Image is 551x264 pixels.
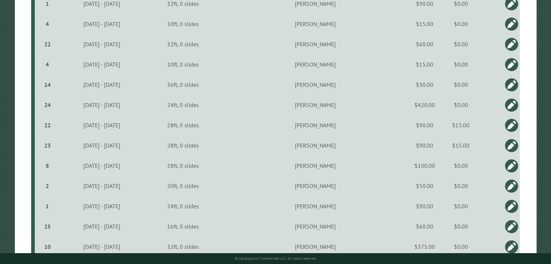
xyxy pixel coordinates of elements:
td: $0.00 [439,156,483,176]
td: $0.00 [439,237,483,257]
div: 4 [38,20,57,27]
td: $0.00 [439,176,483,196]
td: [PERSON_NAME] [221,54,410,74]
td: $0.00 [439,14,483,34]
div: 25 [38,223,57,230]
td: $15.00 [410,54,439,74]
div: [DATE] - [DATE] [59,41,144,48]
td: [PERSON_NAME] [221,14,410,34]
div: 2 [38,182,57,190]
td: [PERSON_NAME] [221,176,410,196]
td: $0.00 [439,216,483,237]
td: $15.00 [439,115,483,135]
div: 23 [38,142,57,149]
td: 24ft, 0 slides [145,196,221,216]
td: [PERSON_NAME] [221,74,410,95]
td: [PERSON_NAME] [221,237,410,257]
td: $60.00 [410,34,439,54]
td: [PERSON_NAME] [221,115,410,135]
td: 16ft, 0 slides [145,216,221,237]
div: [DATE] - [DATE] [59,142,144,149]
div: 22 [38,41,57,48]
div: 8 [38,162,57,169]
td: $0.00 [439,95,483,115]
td: 28ft, 0 slides [145,156,221,176]
div: [DATE] - [DATE] [59,122,144,129]
td: $0.00 [439,196,483,216]
td: $420.00 [410,95,439,115]
td: $375.00 [410,237,439,257]
td: $15.00 [439,135,483,156]
td: [PERSON_NAME] [221,156,410,176]
td: 32ft, 0 slides [145,237,221,257]
div: [DATE] - [DATE] [59,162,144,169]
td: 28ft, 0 slides [145,115,221,135]
td: 10ft, 0 slides [145,14,221,34]
div: 24 [38,101,57,108]
td: $90.00 [410,115,439,135]
div: [DATE] - [DATE] [59,182,144,190]
td: $90.00 [410,196,439,216]
td: 10ft, 0 slides [145,54,221,74]
td: 20ft, 0 slides [145,176,221,196]
td: [PERSON_NAME] [221,34,410,54]
td: [PERSON_NAME] [221,196,410,216]
td: 36ft, 0 slides [145,74,221,95]
div: [DATE] - [DATE] [59,61,144,68]
td: 24ft, 0 slides [145,95,221,115]
td: $90.00 [410,135,439,156]
div: [DATE] - [DATE] [59,243,144,250]
div: [DATE] - [DATE] [59,203,144,210]
td: $0.00 [439,74,483,95]
td: 28ft, 0 slides [145,135,221,156]
small: © Campground Commander LLC. All rights reserved. [235,256,317,261]
div: [DATE] - [DATE] [59,81,144,88]
div: 1 [38,203,57,210]
td: $15.00 [410,14,439,34]
td: $0.00 [439,54,483,74]
td: $0.00 [439,34,483,54]
div: 22 [38,122,57,129]
div: [DATE] - [DATE] [59,101,144,108]
td: 32ft, 0 slides [145,34,221,54]
td: [PERSON_NAME] [221,216,410,237]
div: 4 [38,61,57,68]
td: $100.00 [410,156,439,176]
div: 14 [38,81,57,88]
div: [DATE] - [DATE] [59,223,144,230]
div: 10 [38,243,57,250]
td: $30.00 [410,74,439,95]
td: $50.00 [410,176,439,196]
td: [PERSON_NAME] [221,95,410,115]
div: [DATE] - [DATE] [59,20,144,27]
td: [PERSON_NAME] [221,135,410,156]
td: $60.00 [410,216,439,237]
